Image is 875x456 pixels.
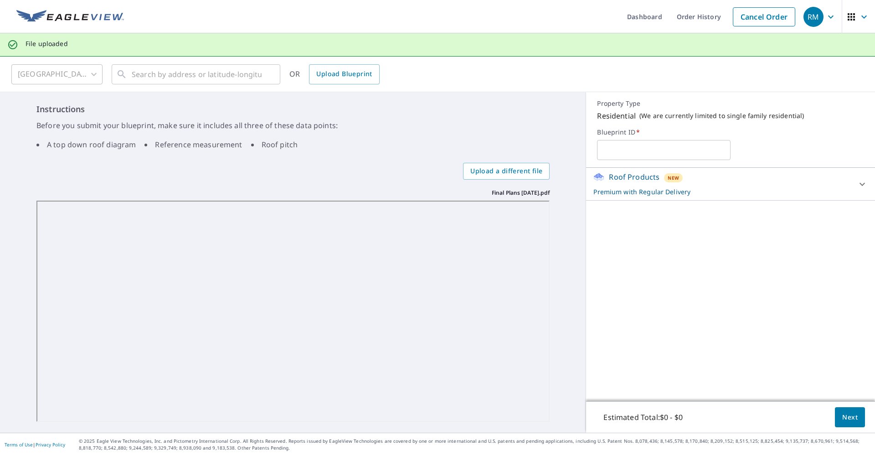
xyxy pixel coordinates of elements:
a: Cancel Order [733,7,795,26]
p: Property Type [597,99,864,108]
p: | [5,442,65,447]
p: ( We are currently limited to single family residential ) [639,112,804,120]
img: EV Logo [16,10,124,24]
p: Premium with Regular Delivery [593,187,851,197]
span: New [668,174,679,181]
span: Next [842,412,858,423]
button: Next [835,407,865,428]
div: OR [289,64,380,84]
h6: Instructions [36,103,550,115]
div: RM [803,7,824,27]
span: Upload Blueprint [316,68,372,80]
div: Roof ProductsNewPremium with Regular Delivery [593,171,868,197]
p: © 2025 Eagle View Technologies, Inc. and Pictometry International Corp. All Rights Reserved. Repo... [79,438,870,451]
a: Terms of Use [5,441,33,448]
li: Reference measurement [144,139,242,150]
p: Residential [597,110,636,121]
li: A top down roof diagram [36,139,136,150]
div: [GEOGRAPHIC_DATA] [11,62,103,87]
input: Search by address or latitude-longitude [132,62,262,87]
a: Upload Blueprint [309,64,379,84]
label: Blueprint ID [597,128,864,136]
p: Final Plans [DATE].pdf [492,189,550,197]
label: Upload a different file [463,163,550,180]
a: Privacy Policy [36,441,65,448]
p: Roof Products [609,171,659,182]
p: Estimated Total: $0 - $0 [596,407,690,427]
p: File uploaded [26,40,68,48]
iframe: Final Plans 7-28-25.pdf [36,201,550,422]
p: Before you submit your blueprint, make sure it includes all three of these data points: [36,120,550,131]
span: Upload a different file [470,166,542,177]
li: Roof pitch [251,139,298,150]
